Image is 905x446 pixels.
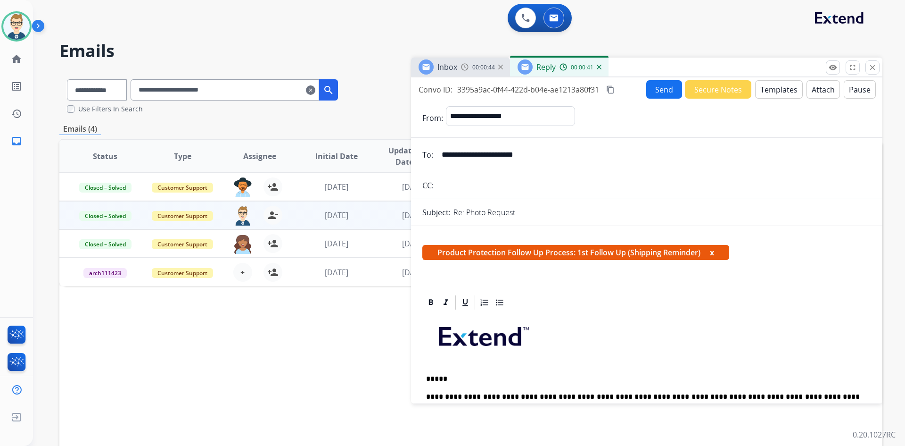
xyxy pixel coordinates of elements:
span: 00:00:44 [472,64,495,71]
span: [DATE] [402,238,426,249]
span: Product Protection Follow Up Process: 1st Follow Up (Shipping Reminder) [422,245,729,260]
span: Initial Date [315,151,358,162]
button: x [710,247,714,258]
span: Customer Support [152,183,213,193]
span: Status [93,151,117,162]
p: Re: Photo Request [453,207,515,218]
span: Customer Support [152,211,213,221]
img: agent-avatar [233,234,252,254]
span: + [240,267,245,278]
span: Closed – Solved [79,239,132,249]
mat-icon: close [868,63,877,72]
div: Ordered List [477,295,492,310]
mat-icon: clear [306,84,315,96]
button: Secure Notes [685,80,751,99]
p: CC: [422,180,434,191]
div: Italic [439,295,453,310]
span: Reply [536,62,556,72]
img: avatar [3,13,30,40]
img: agent-avatar [233,206,252,226]
mat-icon: history [11,108,22,119]
label: Use Filters In Search [78,104,143,114]
img: agent-avatar [233,177,252,197]
mat-icon: content_copy [606,85,615,94]
mat-icon: fullscreen [848,63,857,72]
mat-icon: person_add [267,267,279,278]
p: Emails (4) [59,123,101,135]
span: Updated Date [383,145,426,168]
span: [DATE] [325,210,348,220]
span: [DATE] [402,182,426,192]
button: Pause [844,80,876,99]
span: Customer Support [152,268,213,278]
span: [DATE] [325,267,348,278]
button: Attach [806,80,840,99]
button: Send [646,80,682,99]
mat-icon: list_alt [11,81,22,92]
div: Bullet List [493,295,507,310]
span: Closed – Solved [79,183,132,193]
mat-icon: inbox [11,135,22,147]
p: From: [422,112,443,124]
p: Subject: [422,207,451,218]
span: Type [174,151,191,162]
p: To: [422,149,433,160]
mat-icon: person_add [267,181,279,193]
button: + [233,263,252,282]
h2: Emails [59,42,882,60]
span: [DATE] [325,238,348,249]
span: [DATE] [402,210,426,220]
div: Underline [458,295,472,310]
button: Templates [755,80,803,99]
p: 0.20.1027RC [853,429,896,440]
span: Assignee [243,151,276,162]
span: Customer Support [152,239,213,249]
mat-icon: home [11,53,22,65]
mat-icon: person_remove [267,210,279,221]
p: Convo ID: [419,84,452,95]
span: Inbox [437,62,457,72]
div: Bold [424,295,438,310]
span: Closed – Solved [79,211,132,221]
mat-icon: search [323,84,334,96]
mat-icon: remove_red_eye [829,63,837,72]
span: [DATE] [402,267,426,278]
span: 00:00:41 [571,64,593,71]
span: arch111423 [83,268,127,278]
span: 3395a9ac-0f44-422d-b04e-ae1213a80f31 [457,84,599,95]
span: [DATE] [325,182,348,192]
mat-icon: person_add [267,238,279,249]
